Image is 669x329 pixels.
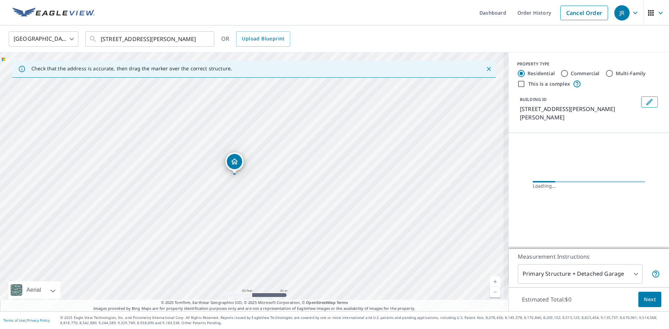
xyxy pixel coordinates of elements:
button: Next [638,292,661,307]
a: Current Level 19, Zoom In [490,276,500,287]
span: Your report will include the primary structure and a detached garage if one exists. [652,270,660,278]
label: Commercial [571,70,600,77]
label: This is a complex [528,80,570,87]
a: Current Level 19, Zoom Out [490,287,500,297]
p: [STREET_ADDRESS][PERSON_NAME][PERSON_NAME] [520,105,638,122]
a: Privacy Policy [27,318,50,323]
div: Primary Structure + Detached Garage [518,264,643,284]
div: Aerial [8,281,60,299]
button: Edit building 1 [641,96,658,108]
a: Upload Blueprint [236,31,290,47]
span: Next [644,295,656,304]
div: [GEOGRAPHIC_DATA] [9,29,78,49]
a: Terms [337,300,348,305]
input: Search by address or latitude-longitude [101,29,200,49]
p: Measurement Instructions [518,252,660,261]
span: Upload Blueprint [242,34,284,43]
a: Cancel Order [560,6,608,20]
div: OR [221,31,290,47]
label: Multi-Family [616,70,646,77]
p: Estimated Total: $0 [516,292,577,307]
label: Residential [528,70,555,77]
div: Loading… [533,182,645,189]
img: EV Logo [13,8,95,18]
p: | [3,318,50,322]
a: Terms of Use [3,318,25,323]
div: PROPERTY TYPE [517,61,661,67]
a: OpenStreetMap [306,300,335,305]
p: Check that the address is accurate, then drag the marker over the correct structure. [31,65,232,72]
span: © 2025 TomTom, Earthstar Geographics SIO, © 2025 Microsoft Corporation, © [161,300,348,306]
div: Aerial [24,281,43,299]
p: BUILDING ID [520,96,547,102]
div: JR [614,5,630,21]
p: © 2025 Eagle View Technologies, Inc. and Pictometry International Corp. All Rights Reserved. Repo... [60,315,666,326]
div: Dropped pin, building 1, Residential property, 10157 N Taryne St Hayden, ID 83835 [225,152,244,174]
button: Close [484,64,493,73]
